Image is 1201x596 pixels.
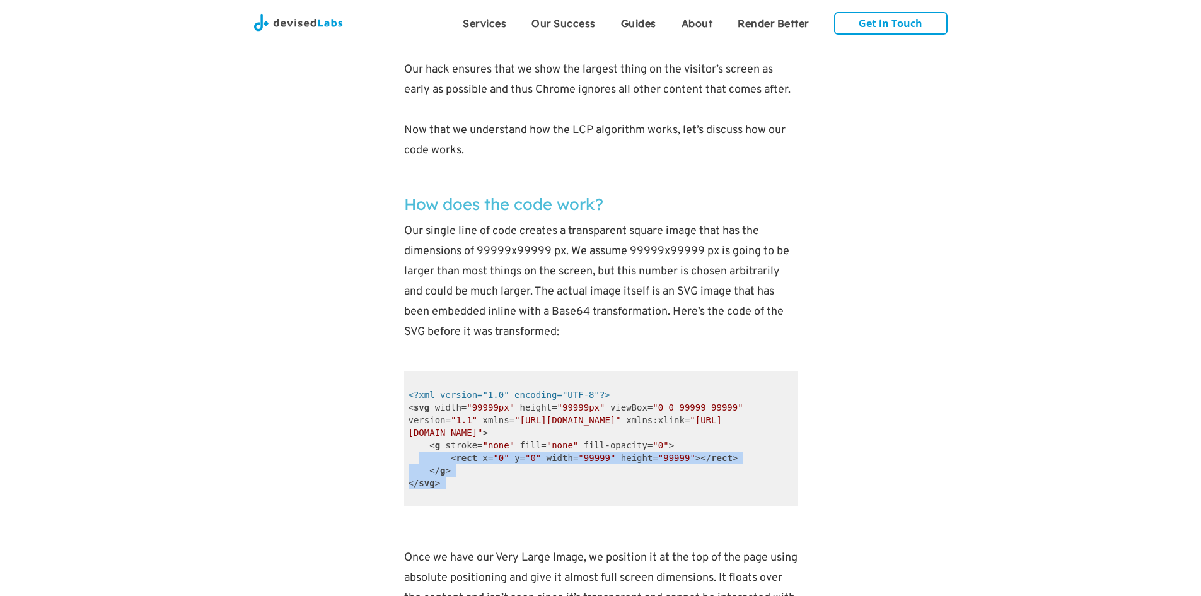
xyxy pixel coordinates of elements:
[621,453,653,463] span: height
[547,453,573,463] span: width
[557,402,605,412] span: "99999px"
[435,440,440,450] span: g
[446,440,478,450] span: stroke
[520,402,552,412] span: height
[519,6,608,38] a: Our Success
[409,478,441,488] span: </ >
[626,415,685,425] span: xmlns:xlink
[404,191,798,216] h2: How does the code work?
[525,453,541,463] span: "0"
[653,402,743,412] span: "0 0 99999 99999"
[483,440,515,450] span: "none"
[578,453,615,463] span: "99999"
[450,6,519,38] a: Services
[429,440,674,450] span: < = = = >
[404,161,798,181] p: ‍
[483,415,509,425] span: xmlns
[409,415,446,425] span: version
[467,402,514,412] span: "99999px"
[409,402,749,438] span: < = = = = = = >
[404,60,798,100] p: Our hack ensures that we show the largest thing on the visitor’s screen as early as possible and ...
[514,415,621,425] span: "[URL][DOMAIN_NAME]"
[725,6,821,38] a: Render Better
[483,453,488,463] span: x
[520,440,542,450] span: fill
[658,453,695,463] span: "99999"
[451,415,477,425] span: "1.1"
[859,16,922,30] strong: Get in Touch
[514,453,519,463] span: y
[669,6,726,38] a: About
[414,402,429,412] span: svg
[653,440,668,450] span: "0"
[610,402,647,412] span: viewBox
[456,453,477,463] span: rect
[404,221,798,363] p: Our single line of code creates a transparent square image that has the dimensions of 99999x99999...
[429,465,451,476] span: </ >
[700,453,738,463] span: </ >
[409,390,610,400] span: <?xml version="1.0" encoding="UTF-8"?>
[547,440,579,450] span: "none"
[404,120,798,161] p: Now that we understand how the LCP algorithm works, let’s discuss how our code works.
[419,478,434,488] span: svg
[409,415,722,438] span: "[URL][DOMAIN_NAME]"
[435,402,461,412] span: width
[493,453,509,463] span: "0"
[584,440,647,450] span: fill-opacity
[711,453,733,463] span: rect
[608,6,669,38] a: Guides
[440,465,445,476] span: g
[451,453,700,463] span: < = = = = >
[834,12,948,35] a: Get in Touch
